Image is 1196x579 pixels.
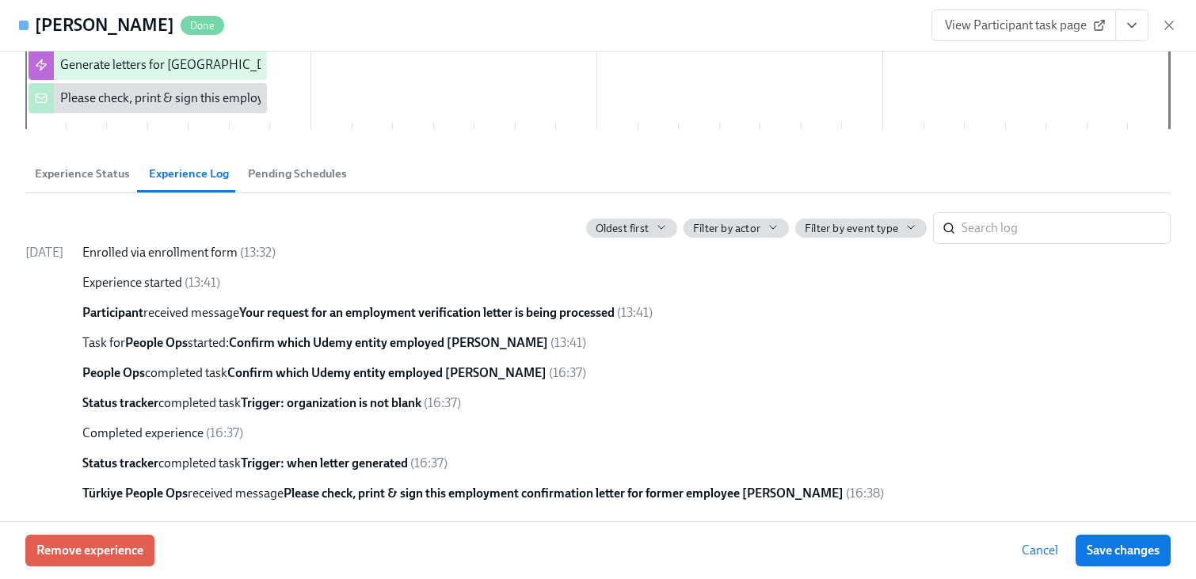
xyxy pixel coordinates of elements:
[1087,543,1160,558] span: Save changes
[82,455,408,470] span: completed task
[931,10,1116,41] a: View Participant task page
[693,221,760,236] span: Filter by actor
[795,219,927,238] button: Filter by event type
[82,335,548,350] span: Task for started:
[149,165,229,183] span: Experience Log
[945,17,1103,33] span: View Participant task page
[962,212,1171,244] input: Search log
[240,245,276,260] span: ( 13:32 )
[1011,535,1069,566] button: Cancel
[550,335,586,350] span: ( 13:41 )
[82,395,421,410] span: completed task
[239,305,615,320] strong: Your request for an employment verification letter is being processed
[410,455,448,470] span: ( 16:37 )
[82,305,615,320] span: received message
[36,543,143,558] span: Remove experience
[82,274,1171,291] div: Experience started
[25,535,154,566] button: Remove experience
[805,221,898,236] span: Filter by event type
[284,486,844,501] strong: Please check, print & sign this employment confirmation letter for former employee [PERSON_NAME]
[82,365,145,380] strong: People Ops
[227,365,547,380] strong: Confirm which Udemy entity employed [PERSON_NAME]
[1076,535,1171,566] button: Save changes
[82,365,547,380] span: completed task
[549,365,586,380] span: ( 16:37 )
[684,219,789,238] button: Filter by actor
[241,395,421,410] strong: Trigger: organization is not blank
[424,395,461,410] span: ( 16:37 )
[82,395,158,410] strong: Status tracker
[82,455,158,470] strong: Status tracker
[1022,543,1058,558] span: Cancel
[35,13,174,37] h4: [PERSON_NAME]
[846,486,884,501] span: ( 16:38 )
[82,425,1171,442] div: Completed experience
[241,455,408,470] strong: Trigger: when letter generated
[82,486,188,501] strong: Türkiye People Ops
[35,165,130,183] span: Experience Status
[60,56,291,74] div: Generate letters for [GEOGRAPHIC_DATA]
[248,165,347,183] span: Pending Schedules
[206,425,243,440] span: ( 16:37 )
[586,219,677,238] button: Oldest first
[60,90,648,107] div: Please check, print & sign this employment confirmation letter for former employee {{ participant...
[1115,10,1148,41] button: View task page
[185,275,220,290] span: ( 13:41 )
[229,335,548,350] strong: Confirm which Udemy entity employed [PERSON_NAME]
[617,305,653,320] span: ( 13:41 )
[596,221,649,236] span: Oldest first
[25,245,63,260] span: [DATE]
[181,20,224,32] span: Done
[82,305,143,320] strong: Participant
[82,244,1171,261] div: Enrolled via enrollment form
[82,486,844,501] span: received message
[125,335,188,350] strong: People Ops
